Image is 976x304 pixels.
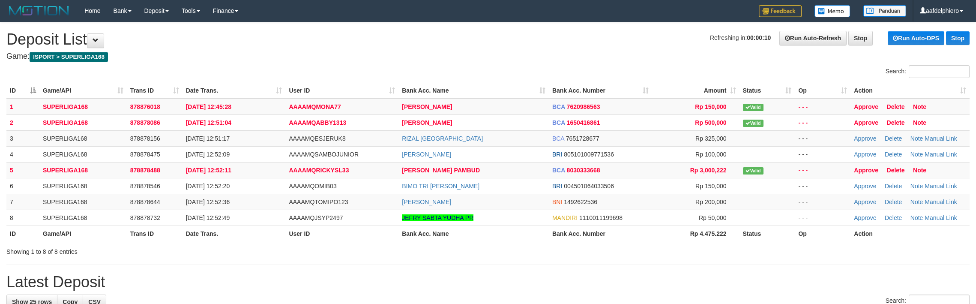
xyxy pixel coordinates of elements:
[795,114,850,130] td: - - -
[885,199,902,205] a: Delete
[289,135,345,142] span: AAAAMQESJERUK8
[885,151,902,158] a: Delete
[6,114,39,130] td: 2
[885,135,902,142] a: Delete
[130,183,160,190] span: 878878546
[854,103,878,110] a: Approve
[6,146,39,162] td: 4
[186,135,230,142] span: [DATE] 12:51:17
[289,167,349,174] span: AAAAMQRICKYSL33
[925,214,957,221] a: Manual Link
[652,226,739,241] th: Rp 4.475.222
[39,162,127,178] td: SUPERLIGA168
[854,119,878,126] a: Approve
[186,151,230,158] span: [DATE] 12:52:09
[402,199,451,205] a: [PERSON_NAME]
[885,214,902,221] a: Delete
[848,31,873,45] a: Stop
[567,167,600,174] span: Copy 8030333668 to clipboard
[850,226,970,241] th: Action
[913,167,926,174] a: Note
[779,31,847,45] a: Run Auto-Refresh
[186,103,231,110] span: [DATE] 12:45:28
[854,199,876,205] a: Approve
[183,83,286,99] th: Date Trans.: activate to sort column ascending
[863,5,906,17] img: panduan.png
[552,214,578,221] span: MANDIRI
[743,120,763,127] span: Valid transaction
[795,146,850,162] td: - - -
[289,119,346,126] span: AAAAMQABBY1313
[552,167,565,174] span: BCA
[743,104,763,111] span: Valid transaction
[552,199,562,205] span: BNI
[402,183,479,190] a: BIMO TRI [PERSON_NAME]
[910,199,923,205] a: Note
[566,135,599,142] span: Copy 7651728677 to clipboard
[6,274,970,291] h1: Latest Deposit
[564,183,614,190] span: Copy 004501064033506 to clipboard
[183,226,286,241] th: Date Trans.
[6,162,39,178] td: 5
[925,135,957,142] a: Manual Link
[695,119,726,126] span: Rp 500,000
[910,135,923,142] a: Note
[402,167,480,174] a: [PERSON_NAME] PAMBUD
[6,52,970,61] h4: Game:
[887,119,905,126] a: Delete
[186,214,230,221] span: [DATE] 12:52:49
[747,34,771,41] strong: 00:00:10
[289,103,341,110] span: AAAAMQMONA77
[402,135,483,142] a: RIZAL [GEOGRAPHIC_DATA]
[6,178,39,194] td: 6
[186,183,230,190] span: [DATE] 12:52:20
[6,226,39,241] th: ID
[886,65,970,78] label: Search:
[552,119,565,126] span: BCA
[739,83,795,99] th: Status: activate to sort column ascending
[6,210,39,226] td: 8
[6,130,39,146] td: 3
[795,226,850,241] th: Op
[289,199,348,205] span: AAAAMQTOMIPO123
[402,119,452,126] a: [PERSON_NAME]
[854,151,876,158] a: Approve
[130,119,160,126] span: 878878086
[795,194,850,210] td: - - -
[130,199,160,205] span: 878878644
[759,5,802,17] img: Feedback.jpg
[6,194,39,210] td: 7
[739,226,795,241] th: Status
[699,214,727,221] span: Rp 50,000
[398,226,549,241] th: Bank Acc. Name
[854,214,876,221] a: Approve
[6,31,970,48] h1: Deposit List
[795,83,850,99] th: Op: activate to sort column ascending
[130,103,160,110] span: 878876018
[398,83,549,99] th: Bank Acc. Name: activate to sort column ascending
[186,167,231,174] span: [DATE] 12:52:11
[130,151,160,158] span: 878878475
[887,167,905,174] a: Delete
[30,52,108,62] span: ISPORT > SUPERLIGA168
[695,103,726,110] span: Rp 150,000
[130,214,160,221] span: 878878732
[549,226,652,241] th: Bank Acc. Number
[814,5,850,17] img: Button%20Memo.svg
[552,135,564,142] span: BCA
[285,226,398,241] th: User ID
[913,103,926,110] a: Note
[289,214,343,221] span: AAAAMQJSYP2497
[127,226,183,241] th: Trans ID
[888,31,944,45] a: Run Auto-DPS
[910,183,923,190] a: Note
[925,199,957,205] a: Manual Link
[652,83,739,99] th: Amount: activate to sort column ascending
[854,135,876,142] a: Approve
[6,244,400,256] div: Showing 1 to 8 of 8 entries
[695,135,726,142] span: Rp 325,000
[39,194,127,210] td: SUPERLIGA168
[402,103,452,110] a: [PERSON_NAME]
[289,151,359,158] span: AAAAMQSAMBOJUNIOR
[6,4,72,17] img: MOTION_logo.png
